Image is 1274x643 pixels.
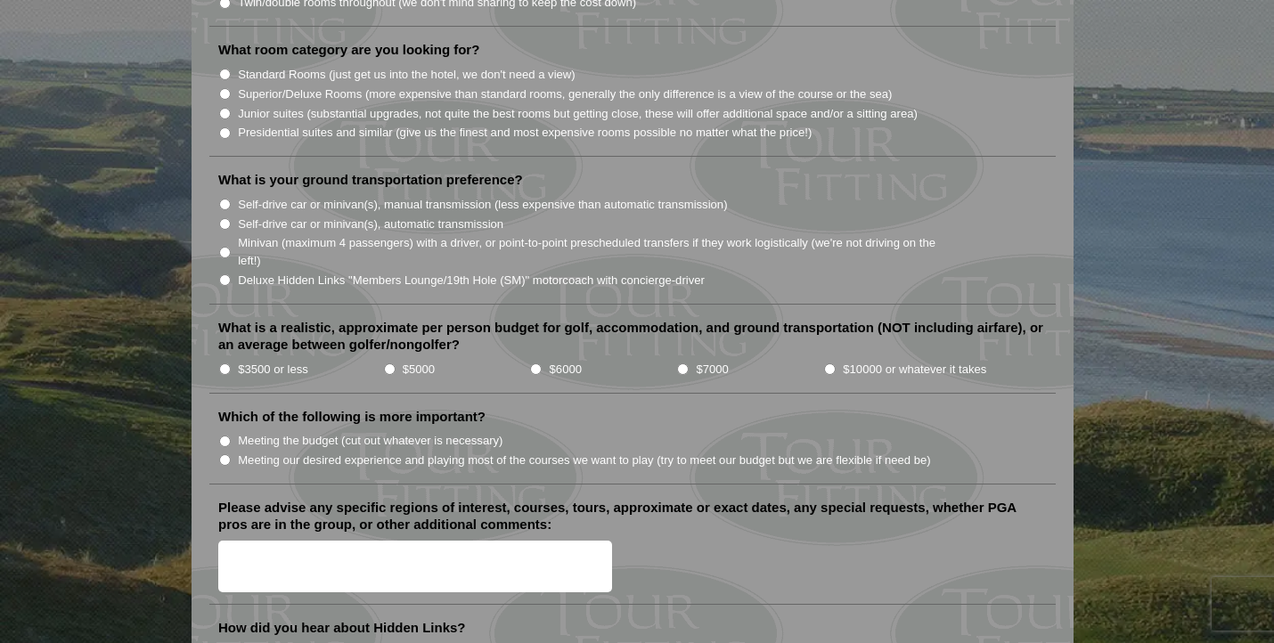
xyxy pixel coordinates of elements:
[218,171,523,189] label: What is your ground transportation preference?
[238,66,576,84] label: Standard Rooms (just get us into the hotel, we don't need a view)
[218,499,1047,533] label: Please advise any specific regions of interest, courses, tours, approximate or exact dates, any s...
[696,361,728,378] label: $7000
[238,196,727,214] label: Self-drive car or minivan(s), manual transmission (less expensive than automatic transmission)
[238,432,502,450] label: Meeting the budget (cut out whatever is necessary)
[238,105,918,123] label: Junior suites (substantial upgrades, not quite the best rooms but getting close, these will offer...
[550,361,582,378] label: $6000
[238,85,892,103] label: Superior/Deluxe Rooms (more expensive than standard rooms, generally the only difference is a vie...
[238,216,503,233] label: Self-drive car or minivan(s), automatic transmission
[843,361,986,378] label: $10000 or whatever it takes
[238,452,931,469] label: Meeting our desired experience and playing most of the courses we want to play (try to meet our b...
[238,272,705,289] label: Deluxe Hidden Links "Members Lounge/19th Hole (SM)" motorcoach with concierge-driver
[238,361,308,378] label: $3500 or less
[218,408,486,426] label: Which of the following is more important?
[403,361,435,378] label: $5000
[218,41,479,59] label: What room category are you looking for?
[218,619,466,637] label: How did you hear about Hidden Links?
[218,319,1047,354] label: What is a realistic, approximate per person budget for golf, accommodation, and ground transporta...
[238,124,812,142] label: Presidential suites and similar (give us the finest and most expensive rooms possible no matter w...
[238,234,954,269] label: Minivan (maximum 4 passengers) with a driver, or point-to-point prescheduled transfers if they wo...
